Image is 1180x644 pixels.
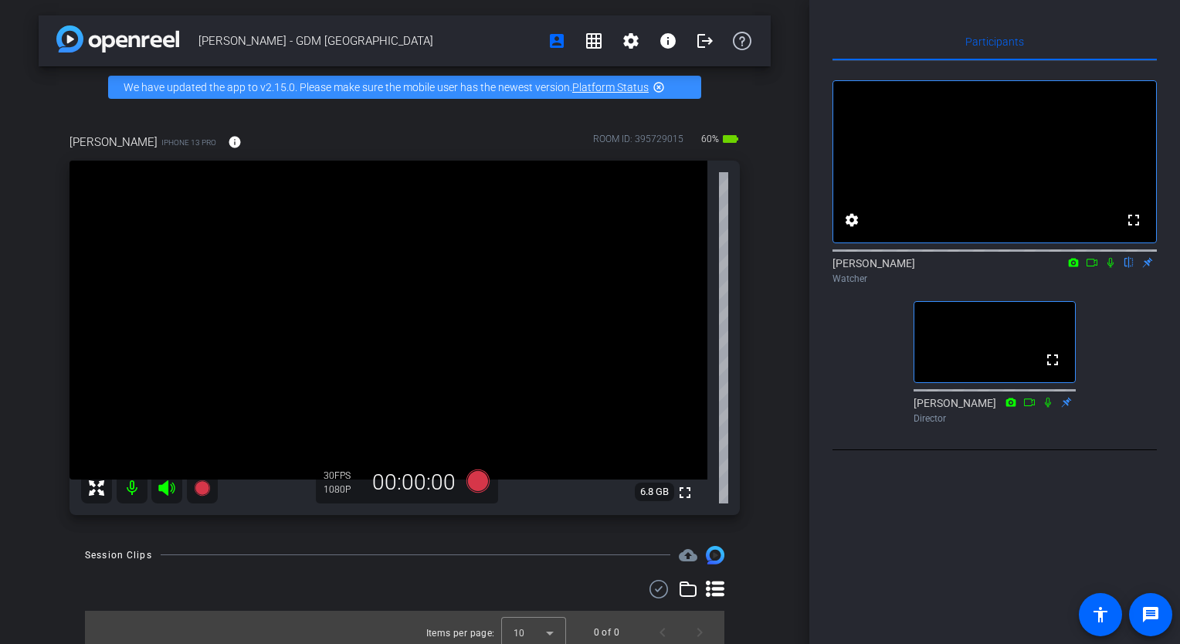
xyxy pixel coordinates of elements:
mat-icon: accessibility [1091,605,1110,624]
mat-icon: logout [696,32,714,50]
div: [PERSON_NAME] [914,395,1076,425]
div: 00:00:00 [362,469,466,496]
span: Destinations for your clips [679,546,697,564]
a: Platform Status [572,81,649,93]
div: Director [914,412,1076,425]
span: FPS [334,470,351,481]
img: app-logo [56,25,179,53]
mat-icon: highlight_off [653,81,665,93]
div: We have updated the app to v2.15.0. Please make sure the mobile user has the newest version. [108,76,701,99]
span: iPhone 13 Pro [161,137,216,148]
div: Items per page: [426,625,495,641]
mat-icon: account_box [548,32,566,50]
mat-icon: cloud_upload [679,546,697,564]
div: 30 [324,469,362,482]
mat-icon: grid_on [585,32,603,50]
span: 6.8 GB [635,483,674,501]
mat-icon: fullscreen [1124,211,1143,229]
mat-icon: info [228,135,242,149]
div: Watcher [832,272,1157,286]
span: 60% [699,127,721,151]
mat-icon: message [1141,605,1160,624]
mat-icon: settings [843,211,861,229]
span: Participants [965,36,1024,47]
img: Session clips [706,546,724,564]
mat-icon: flip [1120,255,1138,269]
mat-icon: battery_std [721,130,740,148]
div: Session Clips [85,547,152,563]
div: [PERSON_NAME] [832,256,1157,286]
span: [PERSON_NAME] - GDM [GEOGRAPHIC_DATA] [198,25,538,56]
span: [PERSON_NAME] [70,134,158,151]
mat-icon: info [659,32,677,50]
div: ROOM ID: 395729015 [593,132,683,154]
mat-icon: fullscreen [676,483,694,502]
mat-icon: fullscreen [1043,351,1062,369]
mat-icon: settings [622,32,640,50]
div: 0 of 0 [594,625,619,640]
div: 1080P [324,483,362,496]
